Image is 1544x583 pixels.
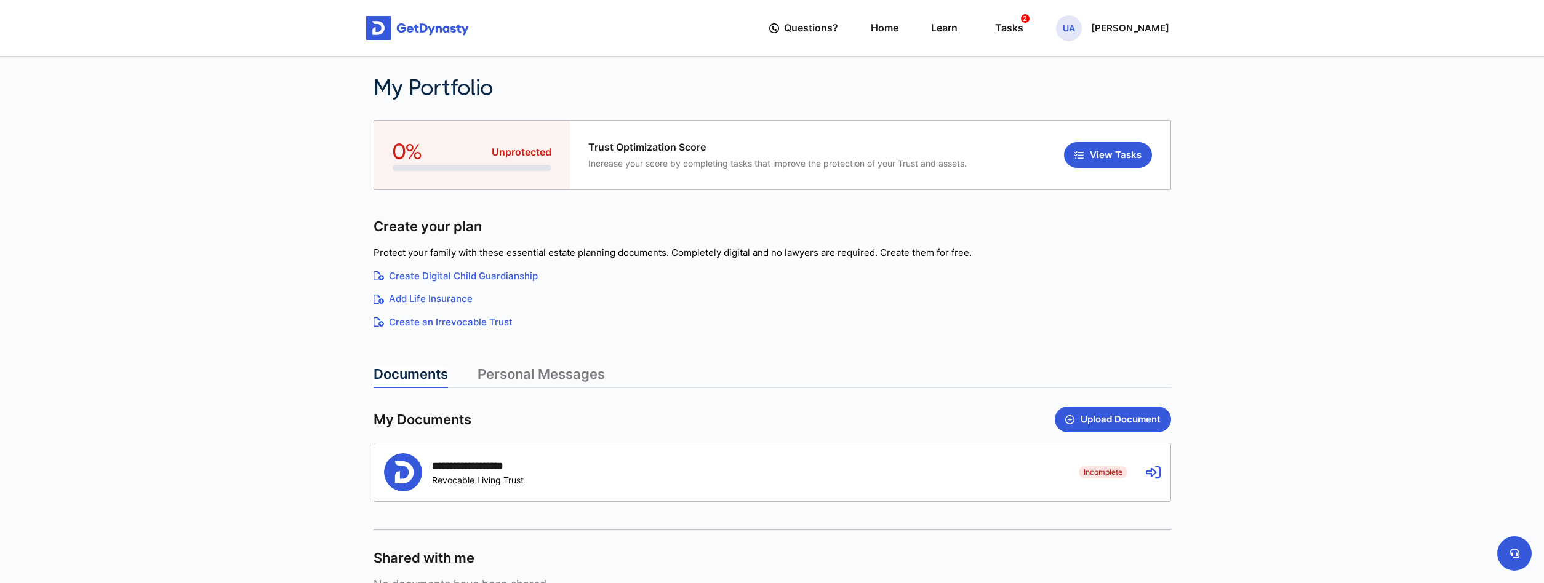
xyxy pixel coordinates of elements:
span: Unprotected [492,145,551,159]
a: Documents [374,366,448,388]
span: My Documents [374,411,471,429]
button: Upload Document [1055,407,1171,432]
h2: My Portfolio [374,75,965,101]
span: UA [1056,15,1082,41]
a: Create an Irrevocable Trust [374,315,1171,330]
span: Shared with me [374,549,474,567]
a: Personal Messages [478,366,605,388]
a: Home [871,10,898,46]
button: View Tasks [1064,142,1152,168]
p: [PERSON_NAME] [1091,23,1169,33]
div: Tasks [995,17,1023,39]
span: 2 [1021,14,1030,23]
a: Learn [931,10,958,46]
p: Protect your family with these essential estate planning documents. Completely digital and no law... [374,246,1171,260]
a: Tasks2 [990,10,1023,46]
span: Increase your score by completing tasks that improve the protection of your Trust and assets. [588,158,967,169]
a: Questions? [769,10,838,46]
span: 0% [393,139,422,165]
img: Person [384,453,422,491]
a: Add Life Insurance [374,292,1171,306]
button: UA[PERSON_NAME] [1056,15,1169,41]
span: Questions? [784,17,838,39]
span: Create your plan [374,218,482,236]
span: Incomplete [1079,466,1127,478]
a: Create Digital Child Guardianship [374,269,1171,284]
div: Revocable Living Trust [432,475,524,485]
span: Trust Optimization Score [588,141,967,153]
img: Get started for free with Dynasty Trust Company [366,16,469,41]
